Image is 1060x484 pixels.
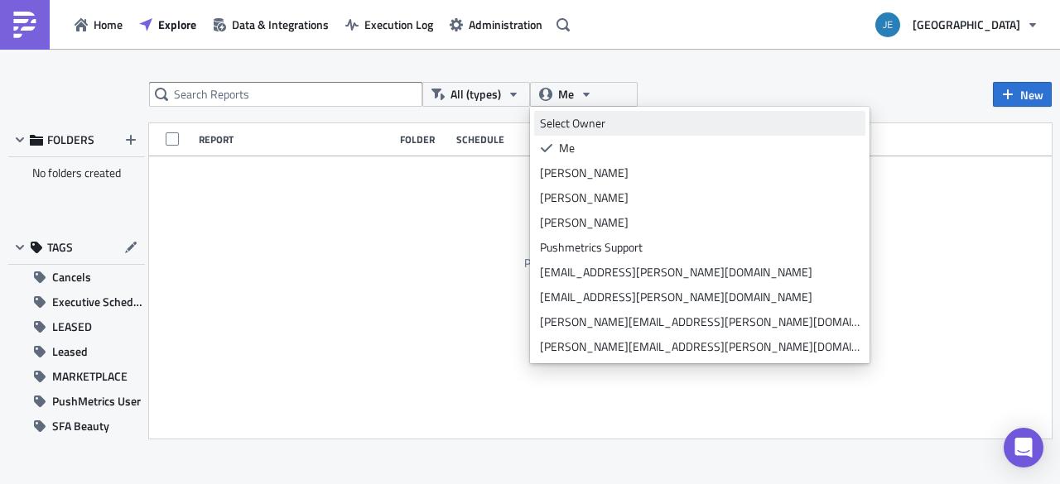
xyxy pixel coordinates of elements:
button: [GEOGRAPHIC_DATA] [865,7,1048,43]
div: Open Intercom Messenger [1004,428,1043,467]
div: Folder [400,133,448,146]
button: All (types) [422,82,530,107]
span: MARKETPLACE [52,364,128,389]
button: New [993,82,1052,107]
div: Pushmetrics Support [540,239,860,256]
span: Me [558,85,574,103]
div: [PERSON_NAME] [540,165,860,181]
button: LEASED [8,314,145,339]
div: Select Owner [540,115,860,132]
span: Administration [469,16,542,33]
span: [GEOGRAPHIC_DATA] [913,16,1020,33]
button: Execution Log [337,12,441,37]
button: Leased [8,339,145,364]
div: Report [199,133,392,146]
span: Data & Integrations [232,16,329,33]
div: [PERSON_NAME][EMAIL_ADDRESS][PERSON_NAME][DOMAIN_NAME] [540,314,860,330]
div: [EMAIL_ADDRESS][PERSON_NAME][DOMAIN_NAME] [540,264,860,280]
span: PushMetrics User [52,389,141,414]
div: No folders created [8,157,145,189]
div: Me [559,140,860,156]
div: [PERSON_NAME][EMAIL_ADDRESS][PERSON_NAME][DOMAIN_NAME] [540,338,860,355]
div: [PERSON_NAME] [540,214,860,231]
h4: No reports found [524,231,677,247]
button: PushMetrics User [8,389,145,414]
button: Data & Integrations [205,12,337,37]
span: FOLDERS [47,132,94,147]
button: Explore [131,12,205,37]
button: Home [66,12,131,37]
img: PushMetrics [12,12,38,38]
button: Administration [441,12,551,37]
span: All (types) [450,85,501,103]
span: Explore [158,16,196,33]
span: Cancels [52,265,91,290]
span: LEASED [52,314,92,339]
span: Home [94,16,123,33]
button: SFA Beauty [8,414,145,438]
span: TAGS [47,240,73,255]
div: Schedule [456,133,585,146]
button: Cancels [8,265,145,290]
img: Avatar [874,11,902,39]
div: [EMAIL_ADDRESS][PERSON_NAME][DOMAIN_NAME] [540,289,860,305]
button: Executive Schedule [8,290,145,314]
span: New [1020,86,1043,103]
button: Me [530,82,638,107]
span: Leased [52,339,88,364]
div: Please refine your filter criteria. [524,256,677,271]
div: [PERSON_NAME] [540,189,860,206]
span: Executive Schedule [52,290,145,314]
input: Search Reports [149,82,422,107]
button: MARKETPLACE [8,364,145,389]
span: SFA Beauty [52,414,109,438]
span: Execution Log [364,16,433,33]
